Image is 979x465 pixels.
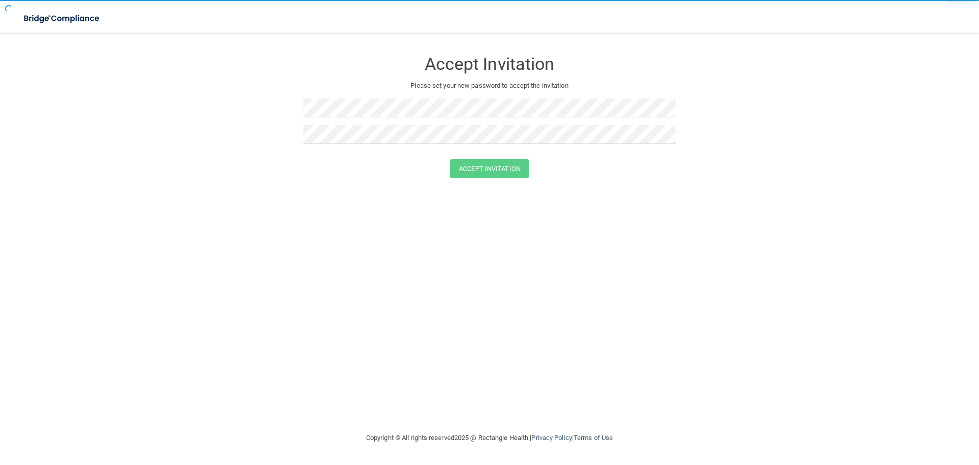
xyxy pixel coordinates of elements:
div: Copyright © All rights reserved 2025 @ Rectangle Health | | [303,422,676,454]
a: Terms of Use [574,434,613,442]
p: Please set your new password to accept the invitation [311,80,668,92]
h3: Accept Invitation [303,55,676,74]
img: bridge_compliance_login_screen.278c3ca4.svg [15,8,109,29]
a: Privacy Policy [531,434,572,442]
button: Accept Invitation [450,159,529,178]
